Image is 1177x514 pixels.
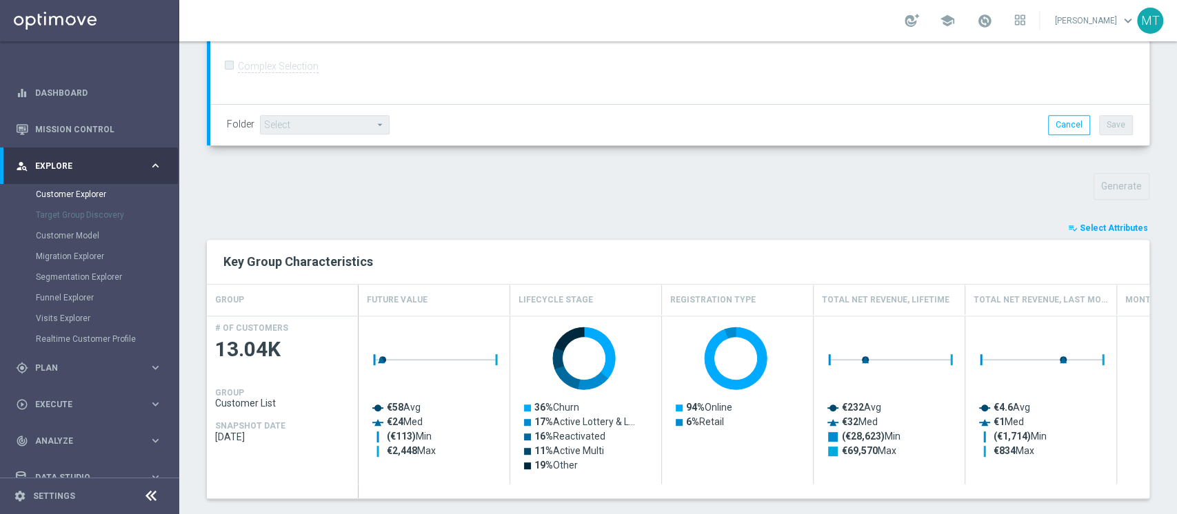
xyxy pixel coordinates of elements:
tspan: 11% [534,445,553,456]
a: Visits Explorer [36,313,143,324]
a: Dashboard [35,74,162,111]
i: keyboard_arrow_right [149,159,162,172]
i: settings [14,490,26,502]
tspan: €58 [387,402,403,413]
div: Target Group Discovery [36,205,178,225]
tspan: 17% [534,416,553,427]
div: MT [1137,8,1163,34]
tspan: 6% [686,416,699,427]
tspan: 94% [686,402,705,413]
a: Funnel Explorer [36,292,143,303]
label: Complex Selection [238,60,319,73]
text: Reactivated [534,431,605,442]
tspan: (€113) [387,431,416,442]
text: Active Multi [534,445,604,456]
tspan: €32 [842,416,858,427]
div: Analyze [16,435,149,447]
div: Execute [16,398,149,411]
h4: # OF CUSTOMERS [215,323,288,333]
i: keyboard_arrow_right [149,398,162,411]
div: Segmentation Explorer [36,267,178,287]
button: Cancel [1048,115,1090,134]
span: keyboard_arrow_down [1120,13,1136,28]
span: Analyze [35,437,149,445]
span: Explore [35,162,149,170]
div: Visits Explorer [36,308,178,329]
button: equalizer Dashboard [15,88,163,99]
span: Customer List [215,398,350,409]
h4: Total Net Revenue, Last Month [974,288,1108,312]
h4: SNAPSHOT DATE [215,421,285,431]
text: Online [686,402,732,413]
div: Mission Control [16,111,162,147]
tspan: €4.6 [994,402,1013,413]
text: Med [387,416,423,427]
a: Realtime Customer Profile [36,333,143,345]
text: Avg [994,402,1030,413]
button: person_search Explore keyboard_arrow_right [15,161,163,172]
text: Max [842,445,896,456]
h4: Future Value [367,288,427,312]
tspan: €2,448 [387,445,417,456]
a: [PERSON_NAME]keyboard_arrow_down [1054,10,1137,31]
a: Settings [33,492,75,500]
i: play_circle_outline [16,398,28,411]
span: Select Attributes [1080,223,1148,233]
span: 2025-09-02 [215,431,350,442]
i: keyboard_arrow_right [149,434,162,447]
button: gps_fixed Plan keyboard_arrow_right [15,362,163,373]
label: Folder [227,119,254,130]
span: Data Studio [35,473,149,482]
button: Mission Control [15,124,163,135]
button: track_changes Analyze keyboard_arrow_right [15,435,163,446]
i: gps_fixed [16,362,28,374]
text: Min [842,431,901,442]
tspan: €232 [842,402,864,413]
i: keyboard_arrow_right [149,471,162,484]
h4: Lifecycle Stage [519,288,593,312]
button: playlist_add_check Select Attributes [1067,220,1149,236]
i: track_changes [16,435,28,447]
h4: GROUP [215,288,244,312]
text: Avg [842,402,881,413]
text: Min [994,431,1047,442]
div: Migration Explorer [36,246,178,267]
div: Funnel Explorer [36,287,178,308]
div: Plan [16,362,149,374]
span: Execute [35,400,149,409]
text: Active Lottery & L… [534,416,635,427]
button: Save [1099,115,1133,134]
div: play_circle_outline Execute keyboard_arrow_right [15,399,163,410]
div: Realtime Customer Profile [36,329,178,349]
text: Avg [387,402,421,413]
i: playlist_add_check [1068,223,1078,233]
tspan: (€28,623) [842,431,885,442]
text: Max [994,445,1034,456]
h4: GROUP [215,388,244,398]
span: school [940,13,955,28]
div: Data Studio [16,471,149,484]
tspan: 36% [534,402,553,413]
text: Other [534,460,578,471]
text: Med [994,416,1024,427]
div: Explore [16,160,149,172]
text: Min [387,431,432,442]
h2: Key Group Characteristics [223,254,1133,270]
text: Retail [686,416,724,427]
text: Med [842,416,878,427]
tspan: €24 [387,416,404,427]
tspan: €1 [994,416,1005,427]
tspan: (€1,714) [994,431,1031,442]
a: Customer Model [36,230,143,241]
i: equalizer [16,87,28,99]
button: Data Studio keyboard_arrow_right [15,472,163,483]
text: Max [387,445,436,456]
i: keyboard_arrow_right [149,361,162,374]
text: Churn [534,402,579,413]
tspan: €834 [994,445,1016,456]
